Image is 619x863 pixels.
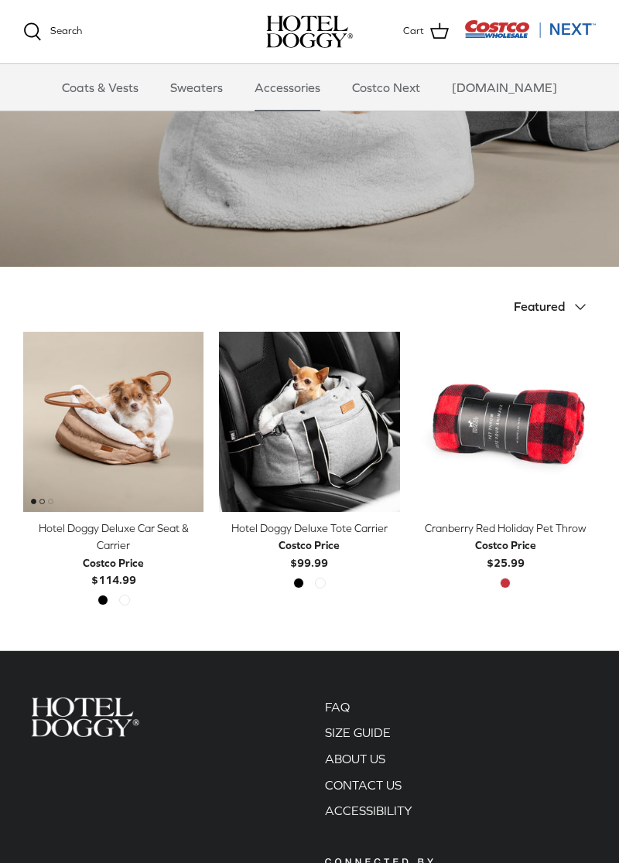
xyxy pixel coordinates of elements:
a: Hotel Doggy Deluxe Car Seat & Carrier [23,332,203,512]
a: [DOMAIN_NAME] [438,64,571,111]
div: Cranberry Red Holiday Pet Throw [416,520,596,537]
a: Accessories [241,64,334,111]
div: Costco Price [475,537,536,554]
a: Coats & Vests [48,64,152,111]
a: Hotel Doggy Deluxe Tote Carrier Costco Price$99.99 [219,520,399,571]
button: Featured [514,290,596,324]
a: Cranberry Red Holiday Pet Throw Costco Price$25.99 [416,520,596,571]
b: $99.99 [279,537,340,568]
a: Hotel Doggy Deluxe Tote Carrier [219,332,399,512]
img: Costco Next [464,19,596,39]
span: Featured [514,299,565,313]
a: CONTACT US [325,778,402,792]
a: Search [23,22,82,41]
a: ACCESSIBILITY [325,803,412,817]
div: Costco Price [83,554,144,571]
span: Search [50,25,82,36]
div: Secondary navigation [309,698,604,827]
a: Costco Next [338,64,434,111]
b: $114.99 [83,554,144,586]
div: Costco Price [279,537,340,554]
a: ABOUT US [325,752,385,766]
a: FAQ [325,700,350,714]
a: Visit Costco Next [464,29,596,41]
div: Hotel Doggy Deluxe Tote Carrier [219,520,399,537]
img: hoteldoggycom [266,15,353,48]
a: Hotel Doggy Deluxe Car Seat & Carrier Costco Price$114.99 [23,520,203,589]
a: hoteldoggy.com hoteldoggycom [266,15,353,48]
b: $25.99 [475,537,536,568]
span: Cart [403,23,424,39]
a: Cranberry Red Holiday Pet Throw [416,332,596,512]
a: SIZE GUIDE [325,725,391,739]
a: Cart [403,22,449,42]
a: Sweaters [156,64,237,111]
img: Hotel Doggy Costco Next [31,698,139,737]
div: Hotel Doggy Deluxe Car Seat & Carrier [23,520,203,554]
h1: Carriers & Accessories [23,36,596,111]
